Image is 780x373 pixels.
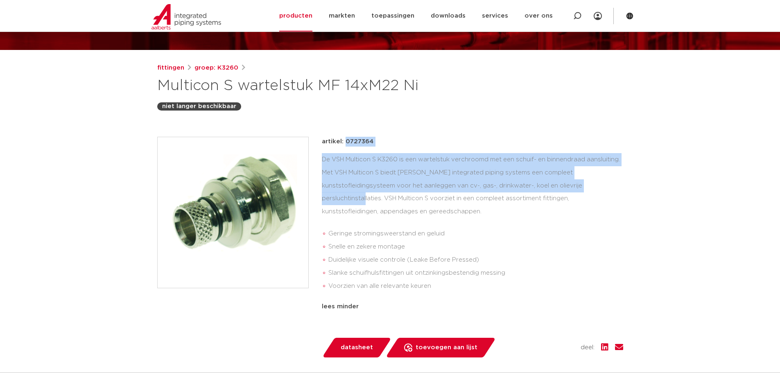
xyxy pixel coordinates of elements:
span: datasheet [341,341,373,354]
li: Slanke schuifhulsfittingen uit ontzinkingsbestendig messing [328,267,623,280]
p: artikel: 0727364 [322,137,373,147]
span: deel: [581,343,595,353]
a: datasheet [322,338,391,357]
div: lees minder [322,302,623,312]
a: groep: K3260 [194,63,238,73]
li: Geringe stromingsweerstand en geluid [328,227,623,240]
li: Duidelijke visuele controle (Leake Before Pressed) [328,253,623,267]
p: niet langer beschikbaar [162,102,236,111]
span: toevoegen aan lijst [416,341,477,354]
li: Voorzien van alle relevante keuren [328,280,623,293]
li: Snelle en zekere montage [328,240,623,253]
div: De VSH Multicon S K3260 is een wartelstuk verchroomd met een schuif- en binnendraad aansluiting. ... [322,153,623,296]
h1: Multicon S wartelstuk MF 14xM22 Ni [157,76,465,96]
a: fittingen [157,63,184,73]
img: Product Image for Multicon S wartelstuk MF 14xM22 Ni [158,137,308,288]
